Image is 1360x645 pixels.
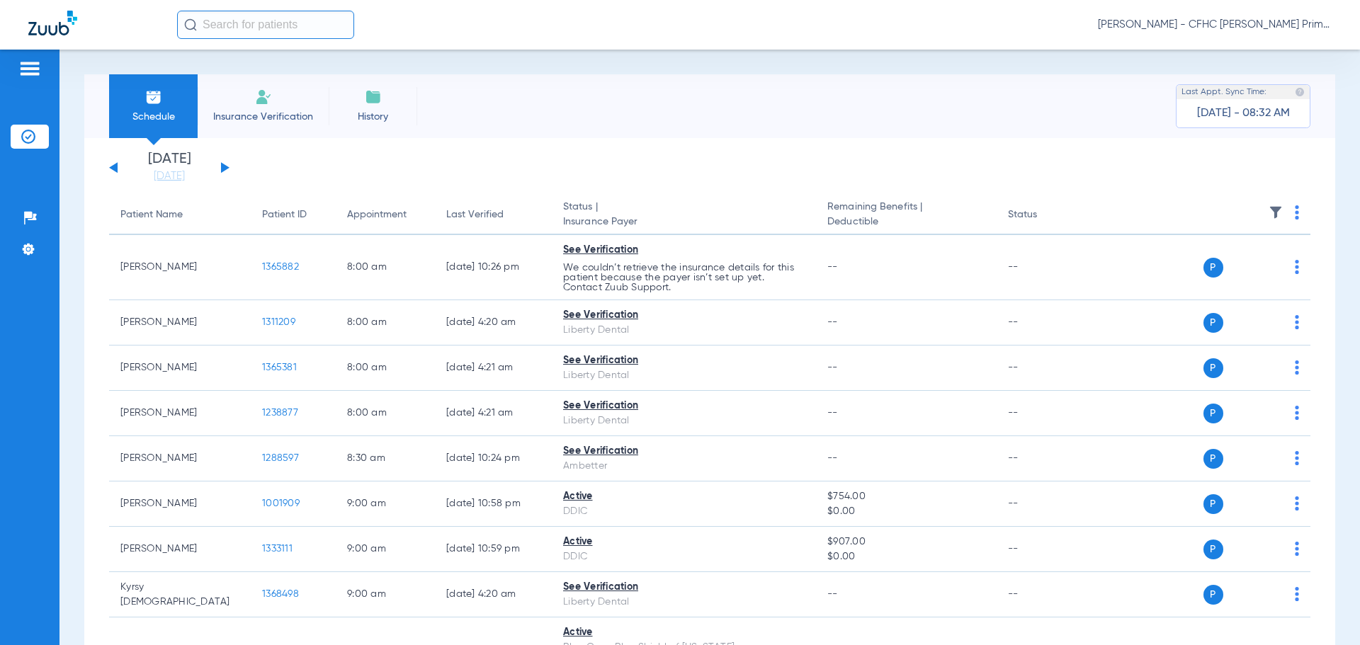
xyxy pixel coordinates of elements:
span: Schedule [120,110,187,124]
div: Liberty Dental [563,595,805,610]
span: -- [827,589,838,599]
div: DDIC [563,549,805,564]
span: 1365882 [262,262,299,272]
img: Search Icon [184,18,197,31]
span: P [1203,540,1223,559]
img: filter.svg [1269,205,1283,219]
span: Last Appt. Sync Time: [1181,85,1266,99]
td: [PERSON_NAME] [109,391,251,436]
span: P [1203,404,1223,423]
div: Patient ID [262,207,307,222]
img: History [365,89,382,105]
span: [PERSON_NAME] - CFHC [PERSON_NAME] Primary Care Dental [1098,18,1332,32]
td: -- [997,235,1092,300]
img: group-dot-blue.svg [1295,542,1299,556]
span: -- [827,262,838,272]
td: -- [997,391,1092,436]
span: P [1203,449,1223,469]
span: 1333111 [262,544,293,554]
span: P [1203,585,1223,605]
div: See Verification [563,444,805,459]
div: Patient ID [262,207,324,222]
span: Insurance Payer [563,215,805,229]
img: Manual Insurance Verification [255,89,272,105]
span: 1368498 [262,589,299,599]
td: Kyrsy [DEMOGRAPHIC_DATA] [109,572,251,617]
td: 9:00 AM [336,481,435,527]
div: Last Verified [446,207,540,222]
td: [DATE] 10:24 PM [435,436,552,481]
div: See Verification [563,308,805,323]
td: [PERSON_NAME] [109,481,251,527]
div: DDIC [563,504,805,519]
td: [PERSON_NAME] [109,527,251,572]
span: History [339,110,407,124]
div: Active [563,489,805,504]
span: [DATE] - 08:32 AM [1197,106,1290,120]
td: -- [997,300,1092,346]
span: -- [827,363,838,372]
span: $0.00 [827,504,985,519]
td: [DATE] 10:58 PM [435,481,552,527]
td: -- [997,527,1092,572]
div: Liberty Dental [563,413,805,428]
div: Active [563,625,805,640]
th: Remaining Benefits | [816,195,996,235]
div: Ambetter [563,459,805,474]
div: See Verification [563,399,805,413]
td: -- [997,572,1092,617]
div: Patient Name [120,207,239,222]
div: See Verification [563,580,805,595]
span: P [1203,313,1223,333]
div: See Verification [563,243,805,258]
span: P [1203,494,1223,514]
td: 8:30 AM [336,436,435,481]
td: [PERSON_NAME] [109,346,251,391]
input: Search for patients [177,11,354,39]
span: $754.00 [827,489,985,504]
td: 8:00 AM [336,235,435,300]
img: Zuub Logo [28,11,77,35]
td: [DATE] 4:21 AM [435,391,552,436]
span: 1311209 [262,317,295,327]
div: Patient Name [120,207,183,222]
div: Last Verified [446,207,504,222]
span: -- [827,408,838,418]
li: [DATE] [127,152,212,183]
img: group-dot-blue.svg [1295,406,1299,420]
p: We couldn’t retrieve the insurance details for this patient because the payer isn’t set up yet. C... [563,263,805,292]
span: Insurance Verification [208,110,318,124]
img: group-dot-blue.svg [1295,451,1299,465]
img: group-dot-blue.svg [1295,260,1299,274]
span: P [1203,258,1223,278]
td: 9:00 AM [336,572,435,617]
td: [DATE] 10:26 PM [435,235,552,300]
div: Liberty Dental [563,323,805,338]
span: 1288597 [262,453,299,463]
div: Appointment [347,207,424,222]
span: -- [827,317,838,327]
div: Active [563,535,805,549]
span: -- [827,453,838,463]
img: group-dot-blue.svg [1295,205,1299,219]
td: [DATE] 4:20 AM [435,300,552,346]
div: See Verification [563,353,805,368]
td: [DATE] 4:21 AM [435,346,552,391]
td: [PERSON_NAME] [109,436,251,481]
td: 9:00 AM [336,527,435,572]
span: $0.00 [827,549,985,564]
img: group-dot-blue.svg [1295,360,1299,375]
div: Appointment [347,207,407,222]
img: Schedule [145,89,162,105]
span: P [1203,358,1223,378]
span: 1001909 [262,498,300,508]
td: 8:00 AM [336,391,435,436]
td: 8:00 AM [336,300,435,346]
td: -- [997,481,1092,527]
img: group-dot-blue.svg [1295,587,1299,601]
img: group-dot-blue.svg [1295,315,1299,329]
img: hamburger-icon [18,60,41,77]
a: [DATE] [127,169,212,183]
img: group-dot-blue.svg [1295,496,1299,510]
td: [PERSON_NAME] [109,300,251,346]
